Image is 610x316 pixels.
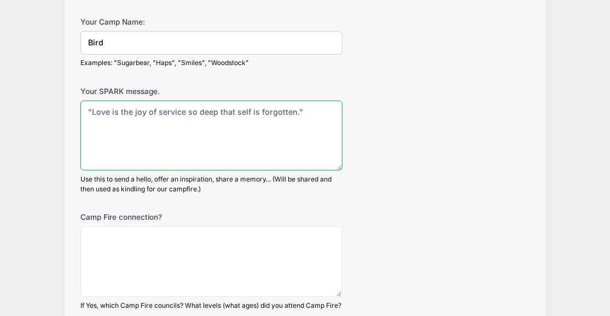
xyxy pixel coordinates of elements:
label: Your Camp Name: [80,16,230,27]
div: Examples: "Sugarbear, "Haps", "Smiles", "Woodstock" [80,58,342,68]
div: Use this to send a hello, offer an inspiration, share a memory... (Will be shared and then used a... [80,174,342,194]
label: Camp Fire connection? [80,212,230,223]
label: Your SPARK message. [80,86,230,97]
div: If Yes, which Camp Fire councils? What levels (what ages) did you attend Camp Fire? [80,301,342,311]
